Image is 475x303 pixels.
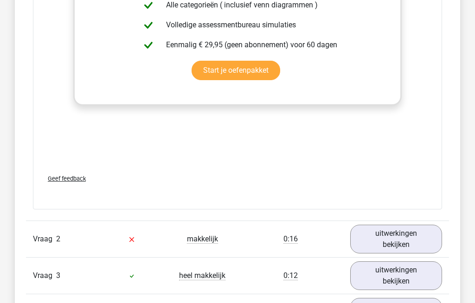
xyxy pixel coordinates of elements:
[283,271,298,280] span: 0:12
[56,271,60,280] span: 3
[56,234,60,243] span: 2
[187,234,218,244] span: makkelijk
[350,261,442,290] a: uitwerkingen bekijken
[192,61,280,80] a: Start je oefenpakket
[48,175,86,182] span: Geef feedback
[179,271,225,280] span: heel makkelijk
[350,225,442,253] a: uitwerkingen bekijken
[33,270,56,281] span: Vraag
[33,234,56,245] span: Vraag
[283,234,298,244] span: 0:16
